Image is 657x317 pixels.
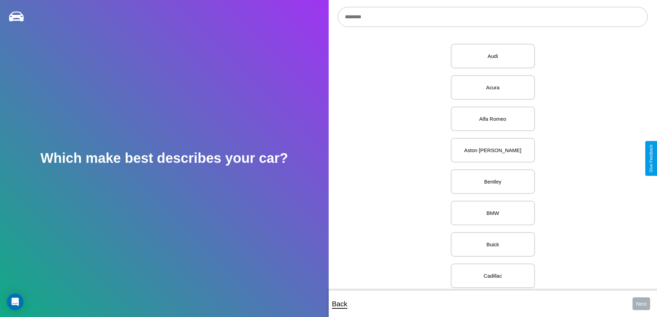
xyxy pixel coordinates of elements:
p: Aston [PERSON_NAME] [458,146,527,155]
p: Cadillac [458,271,527,280]
p: Alfa Romeo [458,114,527,123]
p: Buick [458,240,527,249]
p: Bentley [458,177,527,186]
div: Give Feedback [649,145,654,172]
p: Audi [458,51,527,61]
p: BMW [458,208,527,218]
p: Acura [458,83,527,92]
h2: Which make best describes your car? [40,150,288,166]
div: Open Intercom Messenger [7,294,23,310]
button: Next [633,297,650,310]
p: Back [332,298,347,310]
